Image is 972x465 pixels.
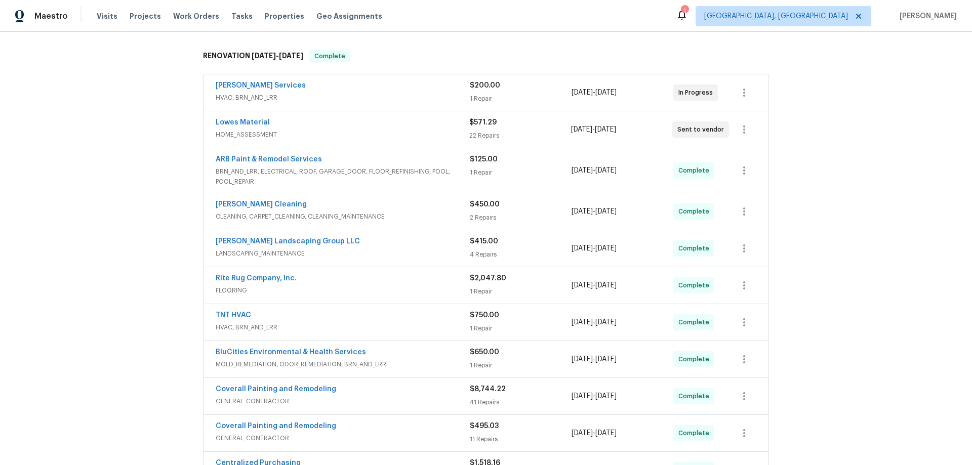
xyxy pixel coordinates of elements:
[572,282,593,289] span: [DATE]
[572,167,593,174] span: [DATE]
[470,312,499,319] span: $750.00
[677,124,728,135] span: Sent to vendor
[572,317,617,327] span: -
[216,422,336,430] a: Coverall Painting and Remodeling
[572,165,617,176] span: -
[203,50,303,62] h6: RENOVATION
[34,11,68,21] span: Maestro
[572,319,593,326] span: [DATE]
[595,208,617,215] span: [DATE]
[216,359,470,369] span: MOLD_REMEDIATION, ODOR_REMEDIATION, BRN_AND_LRR
[316,11,382,21] span: Geo Assignments
[216,396,470,406] span: GENERAL_CONTRACTOR
[572,243,617,253] span: -
[130,11,161,21] span: Projects
[231,13,253,20] span: Tasks
[595,126,616,133] span: [DATE]
[200,40,772,72] div: RENOVATION [DATE]-[DATE]Complete
[572,393,593,400] span: [DATE]
[595,319,617,326] span: [DATE]
[252,52,303,59] span: -
[678,280,713,290] span: Complete
[595,393,617,400] span: [DATE]
[469,131,571,141] div: 22 Repairs
[470,249,572,260] div: 4 Repairs
[572,208,593,215] span: [DATE]
[470,434,572,444] div: 11 Repairs
[252,52,276,59] span: [DATE]
[216,433,470,443] span: GENERAL_CONTRACTOR
[470,156,498,163] span: $125.00
[216,248,470,259] span: LANDSCAPING_MAINTENANCE
[216,349,366,356] a: BluCities Environmental & Health Services
[470,360,572,370] div: 1 Repair
[572,280,617,290] span: -
[216,93,470,103] span: HVAC, BRN_AND_LRR
[470,349,499,356] span: $650.00
[310,51,349,61] span: Complete
[595,430,617,437] span: [DATE]
[571,124,616,135] span: -
[678,391,713,401] span: Complete
[173,11,219,21] span: Work Orders
[572,206,617,217] span: -
[678,428,713,438] span: Complete
[216,82,306,89] a: [PERSON_NAME] Services
[678,243,713,253] span: Complete
[470,323,572,333] div: 1 Repair
[216,275,297,282] a: Rite Rug Company, Inc.
[704,11,848,21] span: [GEOGRAPHIC_DATA], [GEOGRAPHIC_DATA]
[216,212,470,222] span: CLEANING, CARPET_CLEANING, CLEANING_MAINTENANCE
[265,11,304,21] span: Properties
[572,88,617,98] span: -
[470,201,500,208] span: $450.00
[896,11,957,21] span: [PERSON_NAME]
[572,430,593,437] span: [DATE]
[595,89,617,96] span: [DATE]
[216,201,307,208] a: [PERSON_NAME] Cleaning
[470,422,499,430] span: $495.03
[595,167,617,174] span: [DATE]
[470,386,506,393] span: $8,744.22
[572,245,593,252] span: [DATE]
[678,88,717,98] span: In Progress
[595,282,617,289] span: [DATE]
[470,286,572,297] div: 1 Repair
[216,166,470,187] span: BRN_AND_LRR, ELECTRICAL, ROOF, GARAGE_DOOR, FLOOR_REFINISHING, POOL, POOL_REPAIR
[678,317,713,327] span: Complete
[216,312,251,319] a: TNT HVAC
[678,354,713,364] span: Complete
[470,82,500,89] span: $200.00
[470,167,572,178] div: 1 Repair
[216,238,360,245] a: [PERSON_NAME] Landscaping Group LLC
[279,52,303,59] span: [DATE]
[678,206,713,217] span: Complete
[572,89,593,96] span: [DATE]
[595,245,617,252] span: [DATE]
[216,386,336,393] a: Coverall Painting and Remodeling
[678,165,713,176] span: Complete
[571,126,592,133] span: [DATE]
[470,213,572,223] div: 2 Repairs
[572,428,617,438] span: -
[216,285,470,295] span: FLOORING
[470,397,572,407] div: 41 Repairs
[469,119,497,126] span: $571.29
[470,275,506,282] span: $2,047.80
[572,356,593,363] span: [DATE]
[595,356,617,363] span: [DATE]
[97,11,117,21] span: Visits
[470,238,498,245] span: $415.00
[572,391,617,401] span: -
[216,322,470,332] span: HVAC, BRN_AND_LRR
[572,354,617,364] span: -
[216,119,270,126] a: Lowes Material
[216,130,469,140] span: HOME_ASSESSMENT
[681,6,688,16] div: 1
[216,156,322,163] a: ARB Paint & Remodel Services
[470,94,572,104] div: 1 Repair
